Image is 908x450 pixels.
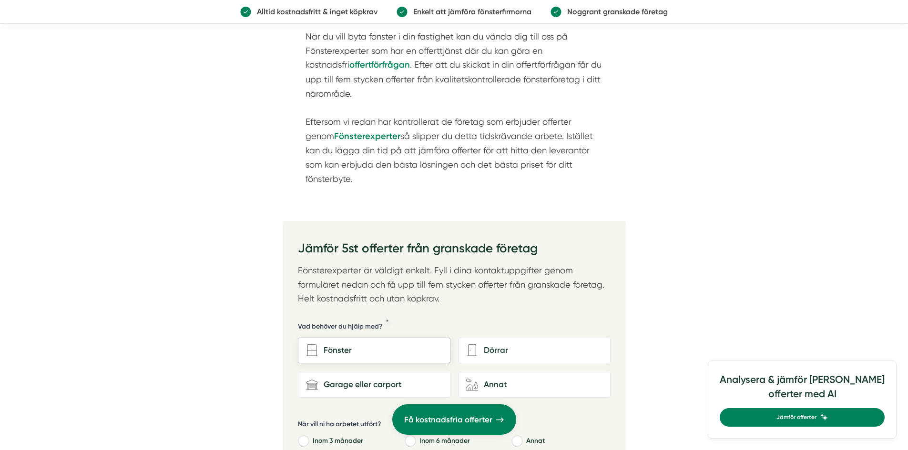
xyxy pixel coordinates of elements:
a: Fönsterexperter [334,131,400,141]
a: Jämför offerter [720,408,885,427]
h4: Analysera & jämför [PERSON_NAME] offerter med AI [720,372,885,408]
label: Inom 6 månader [415,435,504,449]
div: Obligatoriskt [386,320,389,322]
p: Alltid kostnadsfritt & inget köpkrav [251,6,377,18]
a: Få kostnadsfria offerter [392,404,516,435]
span: Jämför offerter [776,413,816,422]
input: Inom 3 månader [298,438,308,447]
input: Inom 6 månader [405,438,415,447]
input: Annat [511,438,521,447]
h3: Jämför 5st offerter från granskade företag [298,236,611,263]
h5: När vill ni ha arbetet utfört? [298,420,381,431]
p: När du vill byta fönster i din fastighet kan du vända dig till oss på Fönsterexperter som har en ... [306,30,603,186]
label: Annat [521,435,611,449]
h5: Vad behöver du hjälp med? [298,322,383,334]
p: Noggrant granskade företag [561,6,668,18]
label: Inom 3 månader [308,435,397,449]
p: Enkelt att jämföra fönsterfirmorna [408,6,531,18]
a: offertförfrågan [349,60,410,70]
p: Fönsterexperter är väldigt enkelt. Fyll i dina kontaktuppgifter genom formuläret nedan och få upp... [298,263,611,306]
span: Få kostnadsfria offerter [404,413,492,426]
